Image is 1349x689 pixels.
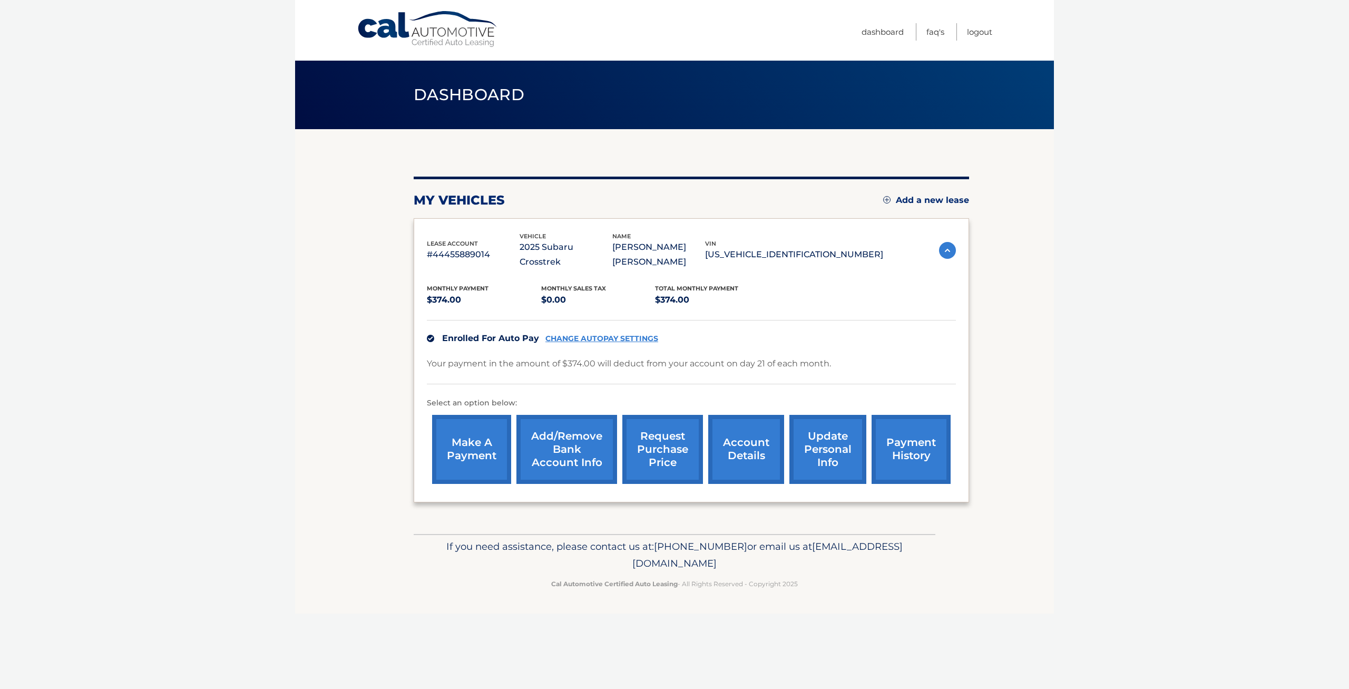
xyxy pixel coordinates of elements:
p: $374.00 [655,293,769,307]
p: [PERSON_NAME] [PERSON_NAME] [612,240,705,269]
a: Cal Automotive [357,11,499,48]
p: $374.00 [427,293,541,307]
a: CHANGE AUTOPAY SETTINGS [545,334,658,343]
span: vehicle [520,232,546,240]
img: accordion-active.svg [939,242,956,259]
a: request purchase price [622,415,703,484]
p: [US_VEHICLE_IDENTIFICATION_NUMBER] [705,247,883,262]
span: [PHONE_NUMBER] [654,540,747,552]
p: - All Rights Reserved - Copyright 2025 [421,578,928,589]
p: $0.00 [541,293,656,307]
p: #44455889014 [427,247,520,262]
a: payment history [872,415,951,484]
span: Monthly Payment [427,285,488,292]
a: update personal info [789,415,866,484]
span: Enrolled For Auto Pay [442,333,539,343]
p: If you need assistance, please contact us at: or email us at [421,538,928,572]
a: make a payment [432,415,511,484]
strong: Cal Automotive Certified Auto Leasing [551,580,678,588]
img: check.svg [427,335,434,342]
a: FAQ's [926,23,944,41]
a: Dashboard [862,23,904,41]
a: Logout [967,23,992,41]
span: name [612,232,631,240]
p: Your payment in the amount of $374.00 will deduct from your account on day 21 of each month. [427,356,831,371]
span: lease account [427,240,478,247]
a: account details [708,415,784,484]
a: Add a new lease [883,195,969,206]
span: Dashboard [414,85,524,104]
p: Select an option below: [427,397,956,410]
img: add.svg [883,196,891,203]
h2: my vehicles [414,192,505,208]
a: Add/Remove bank account info [516,415,617,484]
span: Total Monthly Payment [655,285,738,292]
span: vin [705,240,716,247]
span: Monthly sales Tax [541,285,606,292]
p: 2025 Subaru Crosstrek [520,240,612,269]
